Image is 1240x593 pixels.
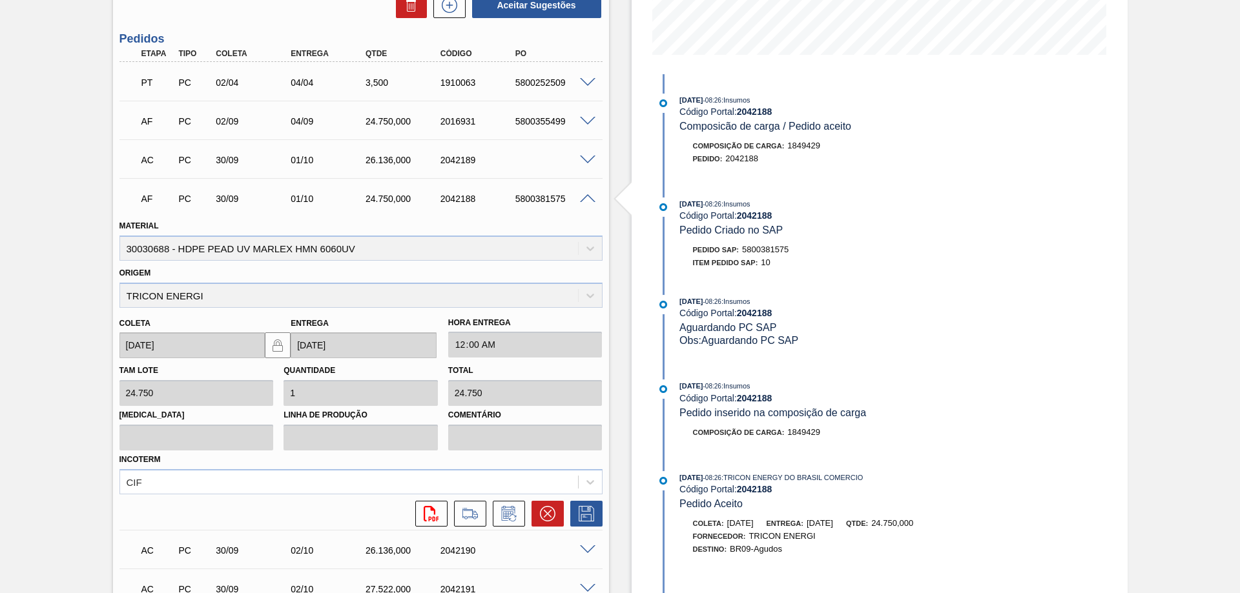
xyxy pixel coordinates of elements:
strong: 2042188 [737,106,772,117]
div: 2042189 [437,155,521,165]
span: - 08:26 [703,201,721,208]
div: Entrega [287,49,371,58]
div: Código Portal: [679,210,986,221]
div: Abrir arquivo PDF [409,501,448,527]
span: Composição de Carga : [693,142,785,150]
p: PT [141,77,174,88]
label: Comentário [448,406,603,425]
div: 2016931 [437,116,521,126]
div: 01/10/2025 [287,155,371,165]
div: 5800355499 [512,116,596,126]
div: Informar alteração no pedido [486,501,525,527]
span: : Insumos [721,200,750,208]
img: atual [659,477,667,485]
div: Pedido de Compra [175,116,214,126]
span: Qtde: [846,519,868,527]
div: Código Portal: [679,308,986,318]
span: Entrega: [767,519,803,527]
span: : Insumos [721,382,750,390]
div: Código [437,49,521,58]
strong: 2042188 [737,484,772,494]
div: 04/09/2025 [287,116,371,126]
label: Coleta [119,319,150,328]
span: 1849429 [787,141,820,150]
div: 2042188 [437,194,521,204]
span: Item pedido SAP: [693,259,758,266]
div: Aguardando Faturamento [138,107,177,136]
input: dd/mm/yyyy [119,332,265,358]
div: 30/09/2025 [212,194,296,204]
span: 2042188 [725,154,758,163]
span: - 08:26 [703,474,721,481]
span: 24.750,000 [871,518,913,528]
span: Coleta: [693,519,724,527]
span: : Insumos [721,297,750,305]
span: Destino: [693,545,727,553]
div: Salvar Pedido [564,501,603,527]
div: 2042190 [437,545,521,556]
img: atual [659,203,667,211]
div: Aguardando Faturamento [138,185,177,213]
label: Total [448,366,473,375]
label: [MEDICAL_DATA] [119,406,274,425]
h3: Pedidos [119,32,603,46]
img: atual [659,385,667,393]
span: [DATE] [807,518,833,528]
span: Fornecedor: [693,532,746,540]
span: [DATE] [679,297,703,305]
div: Etapa [138,49,177,58]
label: Tam lote [119,366,158,375]
strong: 2042188 [737,393,772,403]
input: dd/mm/yyyy [291,332,437,358]
span: [DATE] [679,200,703,208]
div: 04/04/2025 [287,77,371,88]
div: 01/10/2025 [287,194,371,204]
div: 24.750,000 [362,194,446,204]
span: - 08:26 [703,383,721,390]
div: 24.750,000 [362,116,446,126]
div: 02/10/2025 [287,545,371,556]
div: Pedido de Compra [175,155,214,165]
p: AC [141,155,174,165]
img: atual [659,301,667,308]
div: 02/04/2025 [212,77,296,88]
div: 26.136,000 [362,155,446,165]
span: Pedido Aceito [679,498,743,509]
span: TRICON ENERGI [749,531,815,541]
span: [DATE] [679,474,703,481]
label: Quantidade [284,366,335,375]
div: 02/09/2025 [212,116,296,126]
label: Origem [119,268,151,277]
span: Obs: Aguardando PC SAP [679,335,798,346]
div: Código Portal: [679,393,986,403]
span: [DATE] [727,518,754,528]
div: 5800381575 [512,194,596,204]
span: Pedido SAP: [693,246,739,254]
div: CIF [127,476,142,487]
div: Aguardando Composição de Carga [138,536,177,565]
div: 1910063 [437,77,521,88]
div: Ir para Composição de Carga [448,501,486,527]
div: Cancelar pedido [525,501,564,527]
span: Composição de Carga : [693,428,785,436]
span: 1849429 [787,427,820,437]
div: 3,500 [362,77,446,88]
div: Qtde [362,49,446,58]
label: Linha de Produção [284,406,438,425]
div: Pedido de Compra [175,77,214,88]
div: Tipo [175,49,214,58]
label: Incoterm [119,455,161,464]
span: [DATE] [679,96,703,104]
img: atual [659,99,667,107]
div: 30/09/2025 [212,155,296,165]
p: AC [141,545,174,556]
div: Pedido de Compra [175,545,214,556]
div: Coleta [212,49,296,58]
button: locked [265,332,291,358]
div: 30/09/2025 [212,545,296,556]
p: AF [141,116,174,126]
span: [DATE] [679,382,703,390]
p: AF [141,194,174,204]
div: Aguardando Composição de Carga [138,146,177,174]
span: Pedido inserido na composição de carga [679,407,866,418]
